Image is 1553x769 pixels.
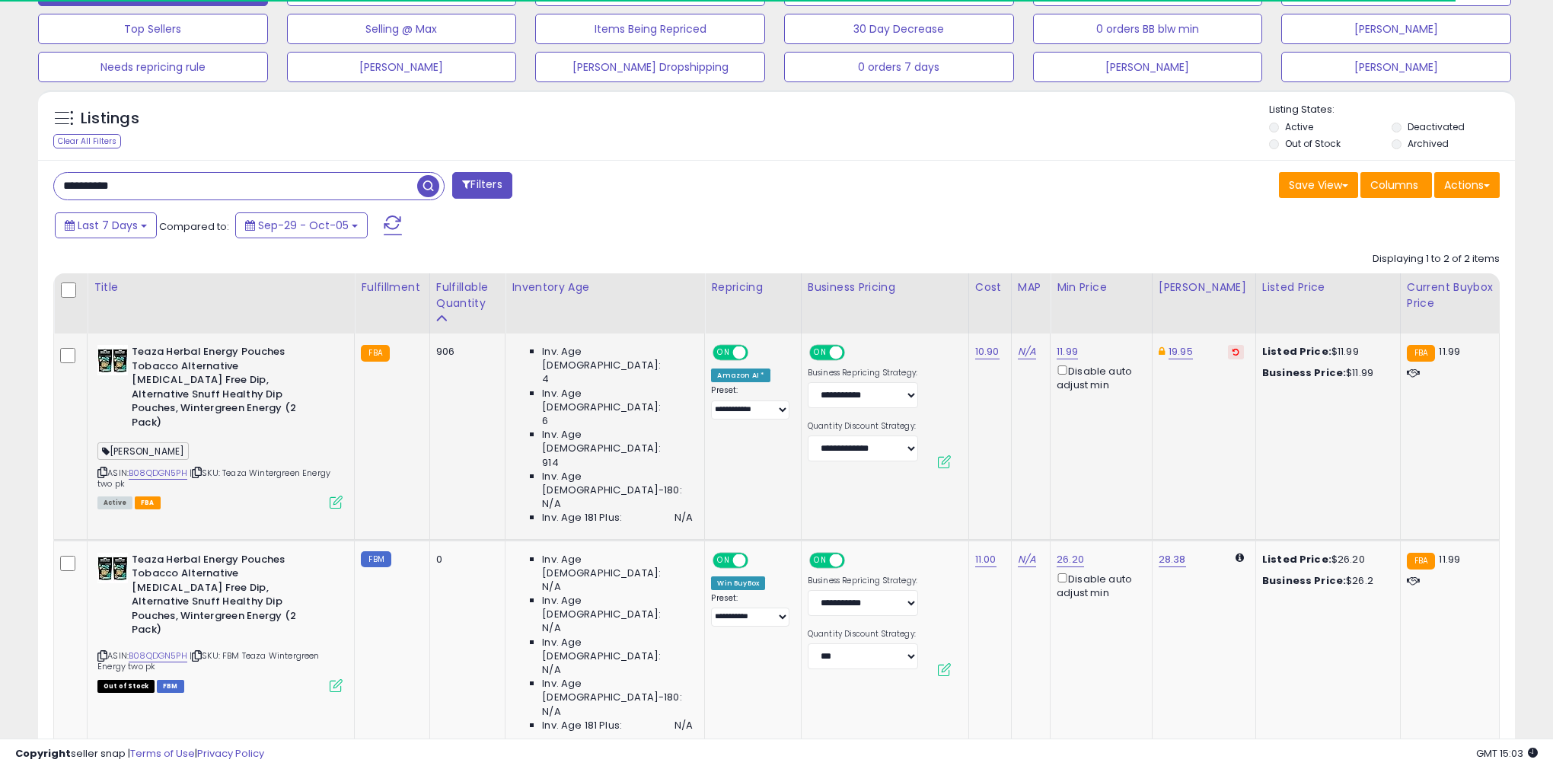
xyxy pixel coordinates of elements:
[1262,553,1389,566] div: $26.20
[1360,172,1432,198] button: Columns
[1262,344,1331,359] b: Listed Price:
[1279,172,1358,198] button: Save View
[1434,172,1500,198] button: Actions
[542,719,622,732] span: Inv. Age 181 Plus:
[711,369,770,382] div: Amazon AI *
[1373,252,1500,266] div: Displaying 1 to 2 of 2 items
[97,442,189,460] span: [PERSON_NAME]
[361,551,391,567] small: FBM
[81,108,139,129] h5: Listings
[129,467,187,480] a: B08QDGN5PH
[1370,177,1418,193] span: Columns
[542,621,560,635] span: N/A
[38,52,268,82] button: Needs repricing rule
[535,14,765,44] button: Items Being Repriced
[542,428,693,455] span: Inv. Age [DEMOGRAPHIC_DATA]:
[1057,344,1078,359] a: 11.99
[843,554,867,566] span: OFF
[1269,103,1514,117] p: Listing States:
[975,279,1005,295] div: Cost
[1262,366,1389,380] div: $11.99
[361,345,389,362] small: FBA
[542,511,622,525] span: Inv. Age 181 Plus:
[542,594,693,621] span: Inv. Age [DEMOGRAPHIC_DATA]:
[157,680,184,693] span: FBM
[1033,52,1263,82] button: [PERSON_NAME]
[542,580,560,594] span: N/A
[97,680,155,693] span: All listings that are currently out of stock and unavailable for purchase on Amazon
[1057,362,1140,392] div: Disable auto adjust min
[258,218,349,233] span: Sep-29 - Oct-05
[1285,137,1341,150] label: Out of Stock
[542,677,693,704] span: Inv. Age [DEMOGRAPHIC_DATA]-180:
[542,553,693,580] span: Inv. Age [DEMOGRAPHIC_DATA]:
[746,554,770,566] span: OFF
[135,496,161,509] span: FBA
[1407,279,1493,311] div: Current Buybox Price
[159,219,229,234] span: Compared to:
[15,746,71,761] strong: Copyright
[542,470,693,497] span: Inv. Age [DEMOGRAPHIC_DATA]-180:
[811,554,830,566] span: ON
[38,14,268,44] button: Top Sellers
[97,553,128,583] img: 51a7ffpQB8L._SL40_.jpg
[132,553,317,641] b: Teaza Herbal Energy Pouches Tobacco Alternative [MEDICAL_DATA] Free Dip, Alternative Snuff Health...
[15,747,264,761] div: seller snap | |
[784,52,1014,82] button: 0 orders 7 days
[94,279,348,295] div: Title
[542,497,560,511] span: N/A
[542,387,693,414] span: Inv. Age [DEMOGRAPHIC_DATA]:
[808,368,918,378] label: Business Repricing Strategy:
[711,385,789,420] div: Preset:
[1408,120,1465,133] label: Deactivated
[512,279,698,295] div: Inventory Age
[542,705,560,719] span: N/A
[715,346,734,359] span: ON
[674,719,693,732] span: N/A
[808,576,918,586] label: Business Repricing Strategy:
[711,593,789,627] div: Preset:
[1262,573,1346,588] b: Business Price:
[1439,344,1460,359] span: 11.99
[542,636,693,663] span: Inv. Age [DEMOGRAPHIC_DATA]:
[1407,553,1435,570] small: FBA
[1281,14,1511,44] button: [PERSON_NAME]
[55,212,157,238] button: Last 7 Days
[811,346,830,359] span: ON
[1159,552,1186,567] a: 28.38
[808,629,918,640] label: Quantity Discount Strategy:
[843,346,867,359] span: OFF
[1408,137,1449,150] label: Archived
[1262,365,1346,380] b: Business Price:
[1057,279,1146,295] div: Min Price
[97,649,320,672] span: | SKU: FBM Teaza Wintergreen Energy two pk
[97,553,343,691] div: ASIN:
[674,511,693,525] span: N/A
[1262,552,1331,566] b: Listed Price:
[1018,279,1044,295] div: MAP
[197,746,264,761] a: Privacy Policy
[97,496,132,509] span: All listings currently available for purchase on Amazon
[1285,120,1313,133] label: Active
[436,279,499,311] div: Fulfillable Quantity
[436,553,494,566] div: 0
[452,172,512,199] button: Filters
[542,456,558,470] span: 914
[132,345,317,433] b: Teaza Herbal Energy Pouches Tobacco Alternative [MEDICAL_DATA] Free Dip, Alternative Snuff Health...
[542,663,560,677] span: N/A
[1262,279,1394,295] div: Listed Price
[361,279,423,295] div: Fulfillment
[97,345,128,375] img: 51a7ffpQB8L._SL40_.jpg
[808,279,962,295] div: Business Pricing
[784,14,1014,44] button: 30 Day Decrease
[975,552,997,567] a: 11.00
[1159,279,1249,295] div: [PERSON_NAME]
[542,345,693,372] span: Inv. Age [DEMOGRAPHIC_DATA]:
[129,649,187,662] a: B08QDGN5PH
[1262,574,1389,588] div: $26.2
[1169,344,1193,359] a: 19.95
[746,346,770,359] span: OFF
[975,344,1000,359] a: 10.90
[1033,14,1263,44] button: 0 orders BB blw min
[542,372,549,386] span: 4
